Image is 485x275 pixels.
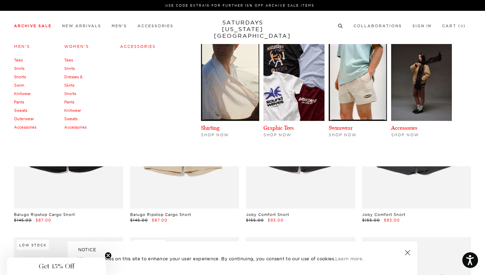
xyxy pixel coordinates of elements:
a: Shirts [64,66,75,71]
a: Tees [64,58,73,63]
a: Shirts [14,66,24,71]
span: $145.00 [14,218,32,223]
h5: NOTICE [78,247,407,253]
a: New Arrivals [62,24,101,28]
a: Pants [64,100,74,104]
a: Knitwear [14,91,31,96]
a: Knitwear [64,108,81,113]
p: Use Code EXTRA15 for Further 15% Off Archive Sale Items [17,3,463,8]
a: Outerwear [14,116,34,121]
a: Sweats [14,108,27,113]
span: $87.00 [152,218,167,223]
a: Joby Comfort Short [362,212,405,217]
a: Swim [14,83,24,88]
a: Women's [64,44,89,49]
a: Accessories [14,125,36,130]
span: $93.00 [384,218,400,223]
span: $87.00 [36,218,51,223]
a: Sign In [412,24,432,28]
a: Accessories [64,125,87,130]
a: Balugo Ripstop Cargo Short [14,212,75,217]
a: Collaborations [353,24,402,28]
span: $155.00 [246,218,264,223]
a: Accessories [120,44,156,49]
a: Shorts [14,74,26,79]
a: Men's [14,44,30,49]
a: Balugo Ripstop Cargo Short [130,212,191,217]
span: $93.00 [268,218,284,223]
div: Get 15% OffClose teaser [7,258,106,275]
a: Archive Sale [14,24,52,28]
span: Get 15% Off [39,262,74,270]
a: Cart (0) [442,24,466,28]
div: Low Stock [133,240,165,250]
a: Joby Comfort Short [246,212,289,217]
small: 0 [461,25,463,28]
a: Accessories [391,124,417,131]
span: $155.00 [362,218,380,223]
div: Low Stock [17,240,49,250]
a: Men's [112,24,127,28]
a: Swimwear [329,124,353,131]
p: We use cookies on this site to enhance your user experience. By continuing, you consent to our us... [78,255,382,262]
button: Close teaser [105,252,112,259]
span: $145.00 [130,218,148,223]
a: Shorts [64,91,76,96]
a: Accessories [137,24,173,28]
a: Dresses & Skirts [64,74,83,88]
a: Sweats [64,116,77,121]
a: Shirting [201,124,219,131]
a: SATURDAYS[US_STATE][GEOGRAPHIC_DATA] [214,19,271,39]
a: Pants [14,100,24,104]
a: Graphic Tees [263,124,294,131]
a: Learn more [335,256,362,261]
a: Tees [14,58,23,63]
